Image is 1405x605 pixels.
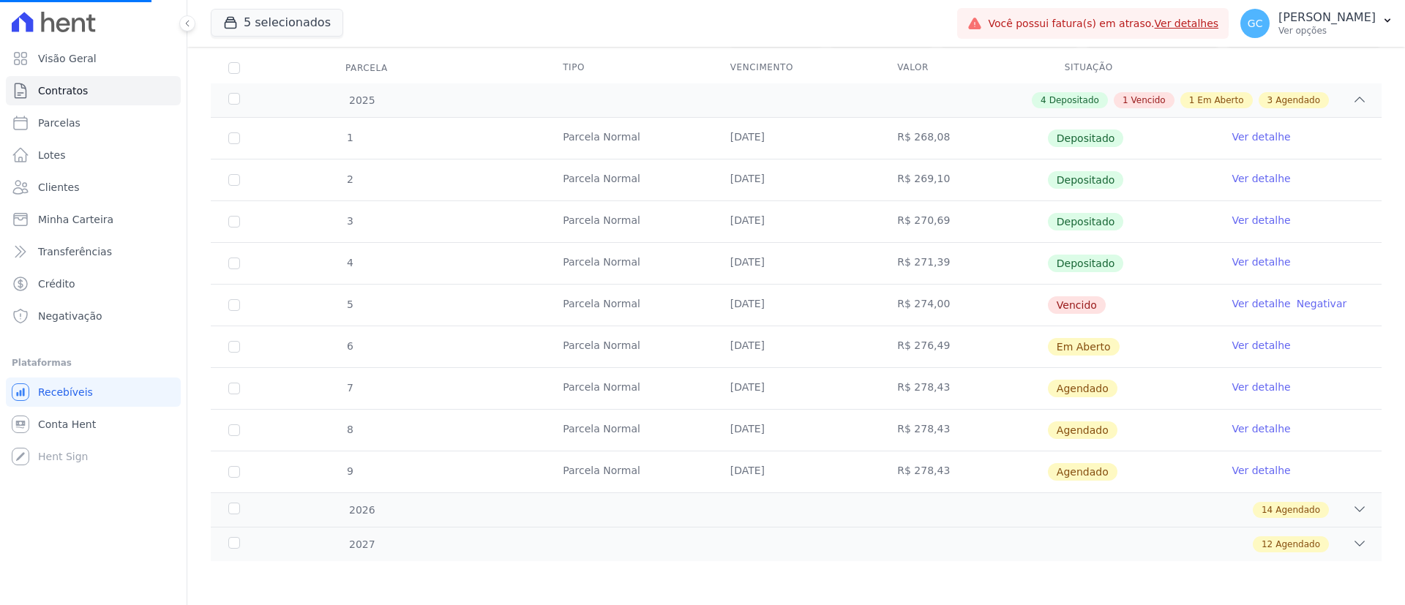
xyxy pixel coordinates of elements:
span: Vencido [1131,94,1166,107]
a: Ver detalhe [1232,338,1290,353]
td: [DATE] [713,201,880,242]
input: Só é possível selecionar pagamentos em aberto [228,132,240,144]
input: Só é possível selecionar pagamentos em aberto [228,258,240,269]
a: Ver detalhe [1232,255,1290,269]
td: Parcela Normal [545,201,713,242]
td: [DATE] [713,326,880,367]
a: Ver detalhes [1155,18,1219,29]
span: 14 [1262,503,1273,516]
a: Ver detalhe [1232,171,1290,186]
span: 3 [345,215,353,227]
td: R$ 270,69 [880,201,1047,242]
a: Negativar [1297,298,1347,309]
a: Minha Carteira [6,205,181,234]
input: default [228,341,240,353]
input: Só é possível selecionar pagamentos em aberto [228,174,240,186]
span: Parcelas [38,116,80,130]
span: Conta Hent [38,417,96,432]
span: 4 [345,257,353,268]
a: Visão Geral [6,44,181,73]
td: Parcela Normal [545,285,713,326]
td: Parcela Normal [545,326,713,367]
td: R$ 278,43 [880,368,1047,409]
td: [DATE] [713,410,880,451]
span: Agendado [1275,538,1320,551]
span: Minha Carteira [38,212,113,227]
a: Ver detalhe [1232,296,1290,311]
a: Lotes [6,140,181,170]
span: Contratos [38,83,88,98]
span: Depositado [1048,171,1124,189]
span: Depositado [1049,94,1099,107]
span: 8 [345,424,353,435]
th: Situação [1047,53,1215,83]
span: 3 [1267,94,1273,107]
a: Ver detalhe [1232,421,1290,436]
span: GC [1248,18,1263,29]
span: Agendado [1275,503,1320,516]
span: 4 [1041,94,1046,107]
td: [DATE] [713,451,880,492]
span: Agendado [1048,421,1117,439]
td: R$ 274,00 [880,285,1047,326]
a: Negativação [6,301,181,331]
td: [DATE] [713,285,880,326]
a: Clientes [6,173,181,202]
p: Ver opções [1278,25,1376,37]
span: Visão Geral [38,51,97,66]
input: Só é possível selecionar pagamentos em aberto [228,216,240,228]
span: 7 [345,382,353,394]
span: Clientes [38,180,79,195]
span: 1 [1189,94,1195,107]
span: Em Aberto [1197,94,1243,107]
input: default [228,424,240,436]
span: Crédito [38,277,75,291]
a: Ver detalhe [1232,463,1290,478]
a: Conta Hent [6,410,181,439]
span: Lotes [38,148,66,162]
a: Recebíveis [6,377,181,407]
td: Parcela Normal [545,243,713,284]
td: R$ 276,49 [880,326,1047,367]
a: Crédito [6,269,181,298]
th: Vencimento [713,53,880,83]
span: Em Aberto [1048,338,1120,356]
td: R$ 278,43 [880,410,1047,451]
td: [DATE] [713,118,880,159]
span: Agendado [1048,380,1117,397]
span: Você possui fatura(s) em atraso. [988,16,1218,31]
td: Parcela Normal [545,118,713,159]
div: Plataformas [12,354,175,372]
span: Vencido [1048,296,1106,314]
td: R$ 268,08 [880,118,1047,159]
span: 1 [345,132,353,143]
td: [DATE] [713,243,880,284]
a: Ver detalhe [1232,213,1290,228]
td: Parcela Normal [545,159,713,200]
span: Depositado [1048,213,1124,230]
span: Recebíveis [38,385,93,399]
span: Agendado [1275,94,1320,107]
span: 5 [345,298,353,310]
p: [PERSON_NAME] [1278,10,1376,25]
th: Valor [880,53,1047,83]
a: Parcelas [6,108,181,138]
a: Transferências [6,237,181,266]
td: R$ 271,39 [880,243,1047,284]
span: 12 [1262,538,1273,551]
input: default [228,383,240,394]
td: Parcela Normal [545,368,713,409]
input: default [228,466,240,478]
button: GC [PERSON_NAME] Ver opções [1229,3,1405,44]
td: Parcela Normal [545,410,713,451]
button: 5 selecionados [211,9,343,37]
span: Depositado [1048,129,1124,147]
td: R$ 278,43 [880,451,1047,492]
div: Parcela [328,53,405,83]
span: Depositado [1048,255,1124,272]
span: 1 [1123,94,1128,107]
td: [DATE] [713,159,880,200]
span: Negativação [38,309,102,323]
a: Contratos [6,76,181,105]
th: Tipo [545,53,713,83]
